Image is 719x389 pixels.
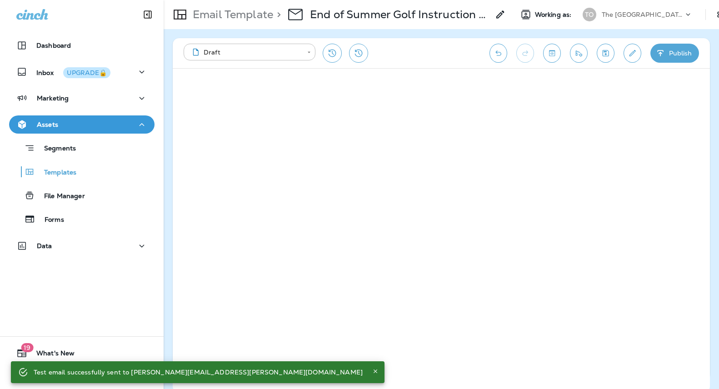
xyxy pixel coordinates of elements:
button: Undo [489,44,507,63]
button: Edit details [624,44,641,63]
div: Draft [190,48,301,57]
div: UPGRADE🔒 [67,70,107,76]
button: Support [9,366,155,384]
p: Inbox [36,67,110,77]
p: Data [37,242,52,249]
button: Segments [9,138,155,158]
button: Dashboard [9,36,155,55]
button: Toggle preview [543,44,561,63]
button: Collapse Sidebar [135,5,160,24]
button: Templates [9,162,155,181]
button: Publish [650,44,699,63]
p: Segments [35,145,76,154]
button: View Changelog [349,44,368,63]
button: Forms [9,209,155,229]
p: The [GEOGRAPHIC_DATA] [602,11,684,18]
span: 19 [21,343,33,352]
button: File Manager [9,186,155,205]
button: Save [597,44,614,63]
p: Dashboard [36,42,71,49]
p: Email Template [189,8,273,21]
span: Working as: [535,11,574,19]
p: End of Summer Golf Instruction Special - 8/22 [310,8,489,21]
div: Test email successfully sent to [PERSON_NAME][EMAIL_ADDRESS][PERSON_NAME][DOMAIN_NAME] [34,364,363,380]
p: Forms [35,216,64,224]
button: Close [370,366,381,377]
button: Restore from previous version [323,44,342,63]
p: Marketing [37,95,69,102]
p: File Manager [35,192,85,201]
button: InboxUPGRADE🔒 [9,63,155,81]
button: Assets [9,115,155,134]
span: What's New [27,349,75,360]
p: Assets [37,121,58,128]
p: Templates [35,169,76,177]
button: Data [9,237,155,255]
button: Send test email [570,44,588,63]
button: 19What's New [9,344,155,362]
button: UPGRADE🔒 [63,67,110,78]
button: Marketing [9,89,155,107]
div: TO [583,8,596,21]
p: > [273,8,281,21]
